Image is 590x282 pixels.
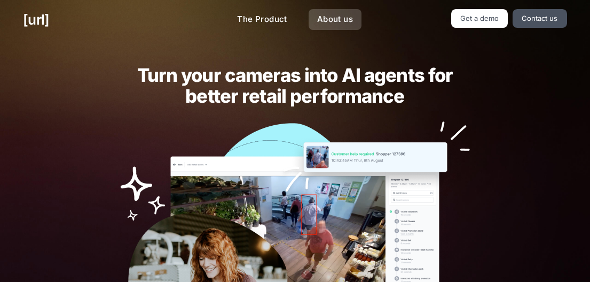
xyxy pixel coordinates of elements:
[513,9,567,28] a: Contact us
[229,9,296,30] a: The Product
[23,9,49,30] a: [URL]
[120,65,469,106] h2: Turn your cameras into AI agents for better retail performance
[309,9,361,30] a: About us
[451,9,508,28] a: Get a demo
